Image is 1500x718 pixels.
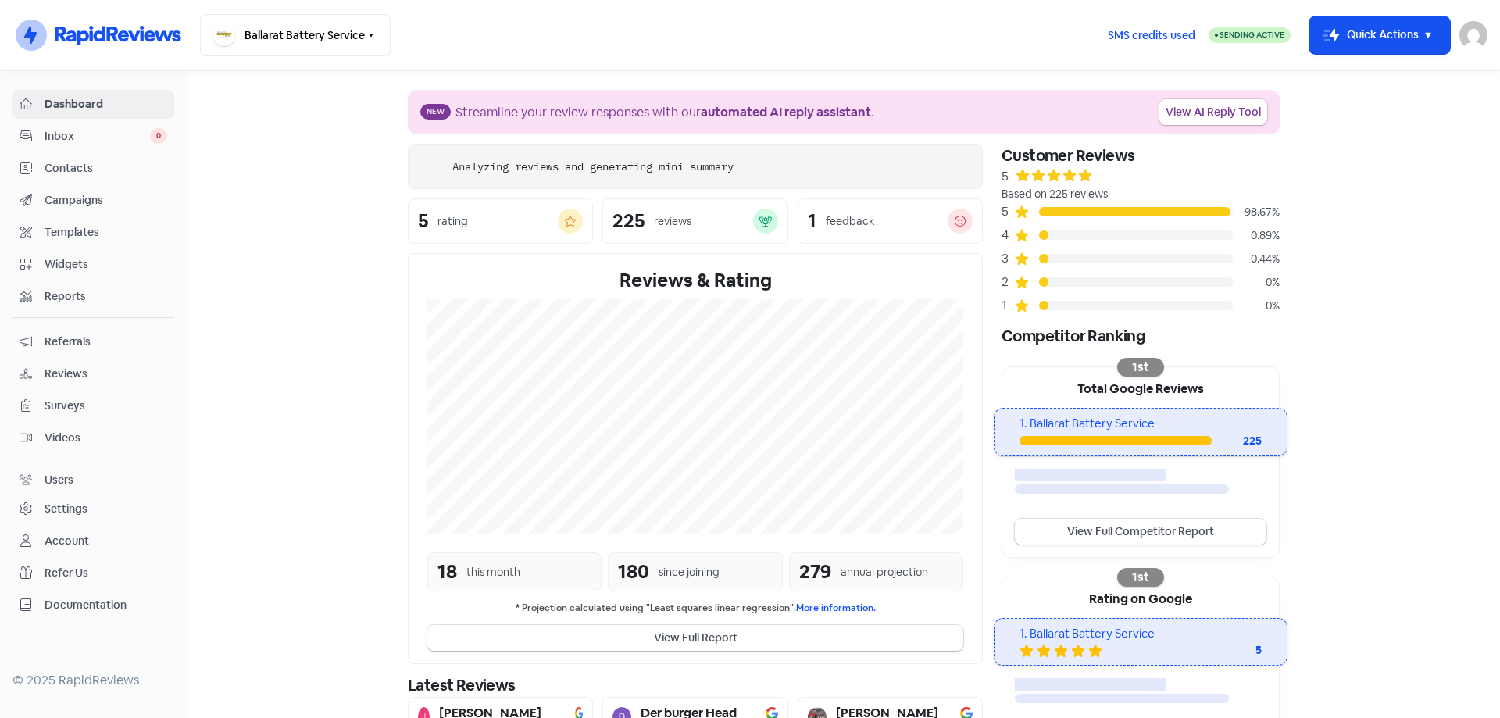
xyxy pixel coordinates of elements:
[12,391,174,420] a: Surveys
[437,558,457,586] div: 18
[45,430,167,446] span: Videos
[45,256,167,273] span: Widgets
[1209,26,1291,45] a: Sending Active
[798,198,983,244] a: 1feedback
[1002,144,1280,167] div: Customer Reviews
[455,103,874,122] div: Streamline your review responses with our .
[1233,298,1280,314] div: 0%
[1002,186,1280,202] div: Based on 225 reviews
[45,398,167,414] span: Surveys
[841,564,928,580] div: annual projection
[1199,642,1262,659] div: 5
[1108,27,1195,44] span: SMS credits used
[12,327,174,356] a: Referrals
[1020,415,1261,433] div: 1. Ballarat Battery Service
[1117,568,1164,587] div: 1st
[150,128,167,144] span: 0
[1159,99,1267,125] a: View AI Reply Tool
[1002,577,1279,618] div: Rating on Google
[12,90,174,119] a: Dashboard
[12,122,174,151] a: Inbox 0
[1309,16,1450,54] button: Quick Actions
[12,423,174,452] a: Videos
[45,597,167,613] span: Documentation
[45,128,150,145] span: Inbox
[45,96,167,113] span: Dashboard
[427,625,963,651] button: View Full Report
[45,533,89,549] div: Account
[427,266,963,295] div: Reviews & Rating
[12,186,174,215] a: Campaigns
[45,501,87,517] div: Settings
[618,558,649,586] div: 180
[808,212,816,230] div: 1
[452,159,734,175] div: Analyzing reviews and generating mini summary
[1233,251,1280,267] div: 0.44%
[12,218,174,247] a: Templates
[1233,204,1280,220] div: 98.67%
[1002,226,1014,245] div: 4
[12,359,174,388] a: Reviews
[45,472,73,488] div: Users
[1002,296,1014,315] div: 1
[437,213,468,230] div: rating
[1015,519,1266,545] a: View Full Competitor Report
[826,213,874,230] div: feedback
[408,673,983,697] div: Latest Reviews
[45,334,167,350] span: Referrals
[1233,274,1280,291] div: 0%
[1212,433,1262,449] div: 225
[1002,324,1280,348] div: Competitor Ranking
[701,104,871,120] b: automated AI reply assistant
[45,224,167,241] span: Templates
[659,564,720,580] div: since joining
[12,466,174,495] a: Users
[427,601,963,616] small: * Projection calculated using "Least squares linear regression".
[420,104,451,120] span: New
[612,212,645,230] div: 225
[12,282,174,311] a: Reports
[1434,655,1484,702] iframe: chat widget
[1020,625,1261,643] div: 1. Ballarat Battery Service
[12,495,174,523] a: Settings
[1002,273,1014,291] div: 2
[1002,249,1014,268] div: 3
[466,564,520,580] div: this month
[799,558,831,586] div: 279
[45,288,167,305] span: Reports
[12,154,174,183] a: Contacts
[1002,367,1279,408] div: Total Google Reviews
[408,198,593,244] a: 5rating
[12,250,174,279] a: Widgets
[1002,202,1014,221] div: 5
[1117,358,1164,377] div: 1st
[1002,167,1009,186] div: 5
[45,366,167,382] span: Reviews
[1095,26,1209,42] a: SMS credits used
[12,559,174,588] a: Refer Us
[12,591,174,620] a: Documentation
[418,212,428,230] div: 5
[1459,21,1487,49] img: User
[602,198,787,244] a: 225reviews
[1220,30,1284,40] span: Sending Active
[12,527,174,555] a: Account
[45,565,167,581] span: Refer Us
[12,671,174,690] div: © 2025 RapidReviews
[45,160,167,177] span: Contacts
[654,213,691,230] div: reviews
[45,192,167,209] span: Campaigns
[200,14,391,56] button: Ballarat Battery Service
[796,602,876,614] a: More information.
[1233,227,1280,244] div: 0.89%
